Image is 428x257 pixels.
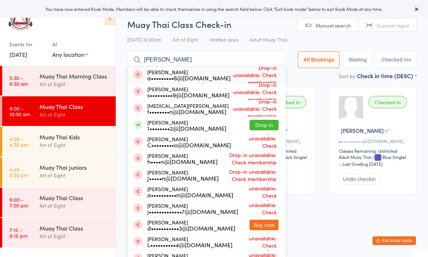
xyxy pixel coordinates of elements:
[147,142,231,148] div: C•••••••••o@[DOMAIN_NAME]
[298,51,340,68] button: All Bookings
[127,18,417,30] h2: Muay Thai Class Check-in
[127,51,286,68] input: Search
[9,227,28,239] time: 7:15 - 8:15 pm
[147,136,231,148] div: [PERSON_NAME]
[231,62,279,88] span: Drop-in unavailable: Check membership
[40,163,110,171] div: Muay Thai Juniors
[2,188,116,217] a: 6:00 -7:00 pmMuay Thai ClassArt of Eight
[147,175,219,181] div: J•••••n@[DOMAIN_NAME]
[2,66,116,96] a: 5:30 -6:30 amMuay Thai Morning ClassArt of Eight
[343,51,372,68] button: Waiting
[9,105,30,117] time: 9:00 - 10:00 am
[40,102,110,110] div: Muay Thai Class
[147,208,238,214] div: j•••••••••••••7@[DOMAIN_NAME]
[376,51,417,68] button: Checked in4
[40,232,110,240] div: Art of Eight
[233,176,279,208] span: Drop-in unavailable: Check membership
[40,202,110,210] div: Art of Eight
[40,110,110,119] div: Art of Eight
[147,153,218,164] div: [PERSON_NAME]
[2,127,116,156] a: 4:00 -4:30 pmMuay Thai KidsArt of Eight
[339,138,409,144] div: e•••••••••u@[DOMAIN_NAME]
[40,171,110,180] div: Art of Eight
[147,192,233,198] div: a••••••••••n@[DOMAIN_NAME]
[250,36,287,43] span: Adult Muay Thai
[210,36,238,43] span: Matted area
[250,120,279,130] button: Drop in
[147,103,229,114] div: [MEDICAL_DATA][PERSON_NAME]
[339,72,355,80] label: Sort by
[9,75,28,87] time: 5:30 - 6:30 am
[173,36,198,43] span: Art of Eight
[250,220,279,230] button: Buy now
[219,166,279,184] span: Drop-in unavailable: Check membership
[231,126,279,158] span: Drop-in unavailable: Check membership
[147,86,230,98] div: [PERSON_NAME]
[147,75,231,81] div: a•••••••••6@[DOMAIN_NAME]
[369,96,407,108] div: Checked in
[376,22,409,29] span: Scanner input
[2,157,116,187] a: 4:45 -5:30 pmMuay Thai JuniorsArt of Eight
[2,96,116,126] a: 9:00 -10:00 amMuay Thai ClassArt of Eight
[230,79,279,105] span: Drop-in unavailable: Check membership
[408,57,411,63] div: 4
[147,69,231,81] div: [PERSON_NAME]
[52,50,88,58] div: Any location
[147,219,235,231] div: [PERSON_NAME]
[9,50,27,58] a: [DATE]
[373,236,416,245] button: Exit kiosk mode
[147,203,238,214] div: [PERSON_NAME]
[147,225,235,231] div: d•••••••••••3@[DOMAIN_NAME]
[147,236,232,248] div: [PERSON_NAME]
[238,192,279,225] span: Drop-in unavailable: Check membership
[147,92,230,98] div: s•••••••••9@[DOMAIN_NAME]
[40,80,110,88] div: Art of Eight
[40,224,110,232] div: Muay Thai Class
[9,197,28,208] time: 6:00 - 7:00 pm
[147,119,226,131] div: [PERSON_NAME]
[40,72,110,80] div: Muay Thai Morning Class
[40,133,110,141] div: Muay Thai Kids
[218,149,279,168] span: Drop-in unavailable: Check membership
[9,166,28,178] time: 4:45 - 5:30 pm
[7,5,34,31] img: Art of Eight
[341,127,384,134] span: [PERSON_NAME]
[316,22,351,29] span: Manual search
[147,159,218,164] div: h••••n@[DOMAIN_NAME]
[229,96,279,121] span: Drop-in unavailable: Check membership
[147,186,233,198] div: [PERSON_NAME]
[52,38,88,50] div: At
[40,194,110,202] div: Muay Thai Class
[127,36,161,43] span: [DATE] 9:00am
[40,141,110,149] div: Art of Eight
[147,109,229,114] div: t••••••••n@[DOMAIN_NAME]
[147,242,232,248] div: L••••••••••4@[DOMAIN_NAME]
[147,125,226,131] div: 1••••••••2@[DOMAIN_NAME]
[9,136,28,147] time: 4:00 - 4:30 pm
[268,96,306,108] div: Checked in
[147,169,219,181] div: [PERSON_NAME]
[339,154,371,160] div: Adult Muay Thai
[9,38,45,50] div: Events for
[12,6,416,12] div: You have now entered Kiosk Mode. Members will be able to check themselves in using the search fie...
[339,173,380,185] button: Undo checkin
[2,218,116,248] a: 7:15 -8:15 pmMuay Thai ClassArt of Eight
[357,72,417,80] div: Check in time (DESC)
[339,148,409,154] div: Classes Remaining: Unlimited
